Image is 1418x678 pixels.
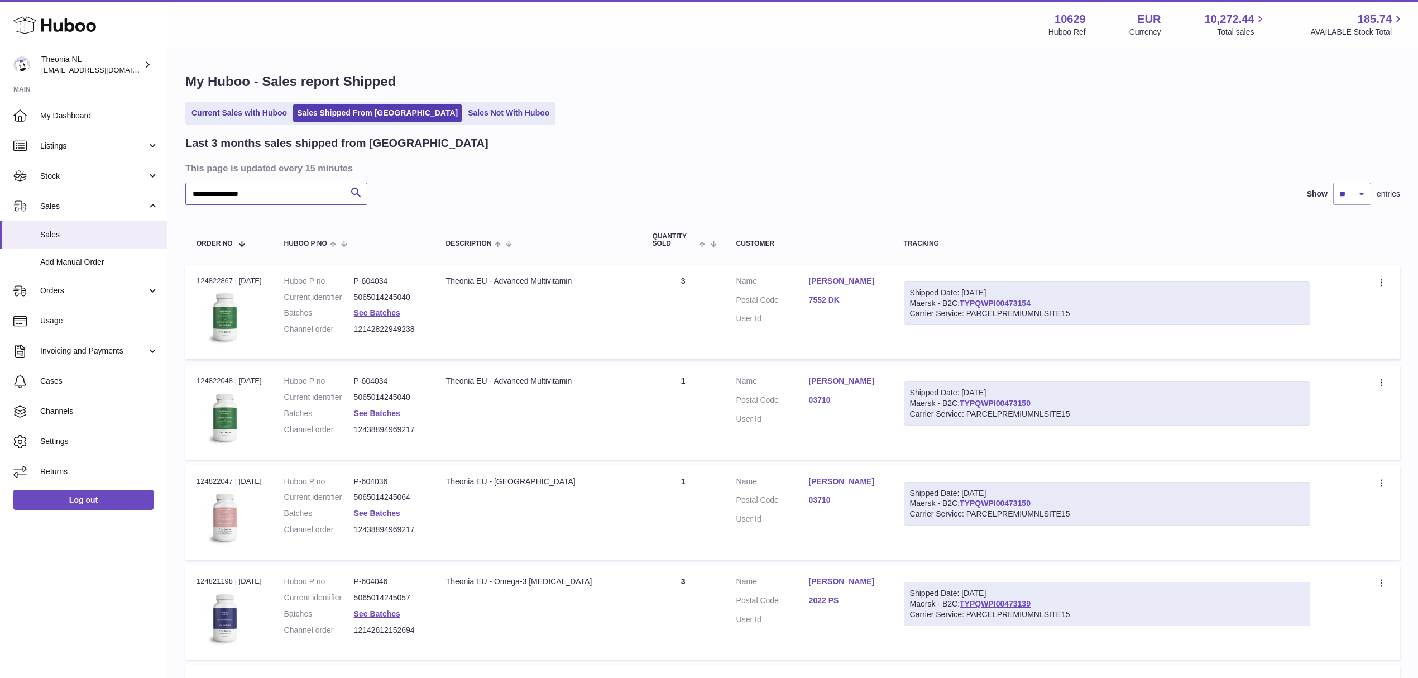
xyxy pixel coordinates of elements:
[284,392,354,403] dt: Current identifier
[1377,189,1400,199] span: entries
[1055,12,1086,27] strong: 10629
[284,576,354,587] dt: Huboo P no
[736,576,809,590] dt: Name
[1307,189,1328,199] label: Show
[446,476,630,487] div: Theonia EU - [GEOGRAPHIC_DATA]
[284,308,354,318] dt: Batches
[284,508,354,519] dt: Batches
[354,609,400,618] a: See Batches
[284,476,354,487] dt: Huboo P no
[40,201,147,212] span: Sales
[354,625,424,636] dd: 12142612152694
[197,590,252,646] img: 106291725893086.jpg
[641,265,725,359] td: 3
[910,388,1304,398] div: Shipped Date: [DATE]
[40,230,159,240] span: Sales
[40,376,159,386] span: Cases
[904,281,1310,326] div: Maersk - B2C:
[284,524,354,535] dt: Channel order
[446,240,492,247] span: Description
[1358,12,1392,27] span: 185.74
[197,240,233,247] span: Order No
[960,399,1031,408] a: TYPQWPI00473150
[40,406,159,417] span: Channels
[446,376,630,386] div: Theonia EU - Advanced Multivitamin
[40,141,147,151] span: Listings
[809,376,882,386] a: [PERSON_NAME]
[284,240,327,247] span: Huboo P no
[960,599,1031,608] a: TYPQWPI00473139
[960,499,1031,508] a: TYPQWPI00473150
[354,524,424,535] dd: 12438894969217
[1204,12,1267,37] a: 10,272.44 Total sales
[736,395,809,408] dt: Postal Code
[1310,12,1405,37] a: 185.74 AVAILABLE Stock Total
[354,409,400,418] a: See Batches
[284,376,354,386] dt: Huboo P no
[464,104,553,122] a: Sales Not With Huboo
[354,576,424,587] dd: P-604046
[354,593,424,603] dd: 5065014245057
[354,424,424,435] dd: 12438894969217
[809,476,882,487] a: [PERSON_NAME]
[736,376,809,389] dt: Name
[13,490,154,510] a: Log out
[736,313,809,324] dt: User Id
[354,376,424,386] dd: P-604034
[40,257,159,268] span: Add Manual Order
[197,376,262,386] div: 124822048 | [DATE]
[736,295,809,308] dt: Postal Code
[809,276,882,287] a: [PERSON_NAME]
[446,276,630,287] div: Theonia EU - Advanced Multivitamin
[185,73,1400,90] h1: My Huboo - Sales report Shipped
[960,299,1031,308] a: TYPQWPI00473154
[185,162,1397,174] h3: This page is updated every 15 minutes
[13,56,30,73] img: info@wholesomegoods.eu
[40,316,159,326] span: Usage
[904,381,1310,426] div: Maersk - B2C:
[1129,27,1161,37] div: Currency
[354,509,400,518] a: See Batches
[910,308,1304,319] div: Carrier Service: PARCELPREMIUMNLSITE15
[284,292,354,303] dt: Current identifier
[354,308,400,317] a: See Batches
[446,576,630,587] div: Theonia EU - Omega-3 [MEDICAL_DATA]
[653,233,697,247] span: Quantity Sold
[904,240,1310,247] div: Tracking
[1217,27,1267,37] span: Total sales
[736,276,809,289] dt: Name
[284,492,354,503] dt: Current identifier
[40,285,147,296] span: Orders
[641,465,725,560] td: 1
[910,609,1304,620] div: Carrier Service: PARCELPREMIUMNLSITE15
[809,295,882,305] a: 7552 DK
[284,625,354,636] dt: Channel order
[809,395,882,405] a: 03710
[354,392,424,403] dd: 5065014245040
[40,436,159,447] span: Settings
[736,476,809,490] dt: Name
[904,482,1310,526] div: Maersk - B2C:
[40,111,159,121] span: My Dashboard
[284,593,354,603] dt: Current identifier
[736,614,809,625] dt: User Id
[1048,27,1086,37] div: Huboo Ref
[197,289,252,345] img: 106291725893241.jpg
[910,409,1304,419] div: Carrier Service: PARCELPREMIUMNLSITE15
[284,424,354,435] dt: Channel order
[41,65,164,74] span: [EMAIL_ADDRESS][DOMAIN_NAME]
[354,276,424,287] dd: P-604034
[197,390,252,446] img: 106291725893241.jpg
[354,492,424,503] dd: 5065014245064
[354,292,424,303] dd: 5065014245040
[809,595,882,606] a: 2022 PS
[284,276,354,287] dt: Huboo P no
[197,576,262,586] div: 124821198 | [DATE]
[641,565,725,660] td: 3
[284,408,354,419] dt: Batches
[40,466,159,477] span: Returns
[904,582,1310,626] div: Maersk - B2C:
[354,324,424,335] dd: 12142822949238
[1137,12,1161,27] strong: EUR
[736,240,882,247] div: Customer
